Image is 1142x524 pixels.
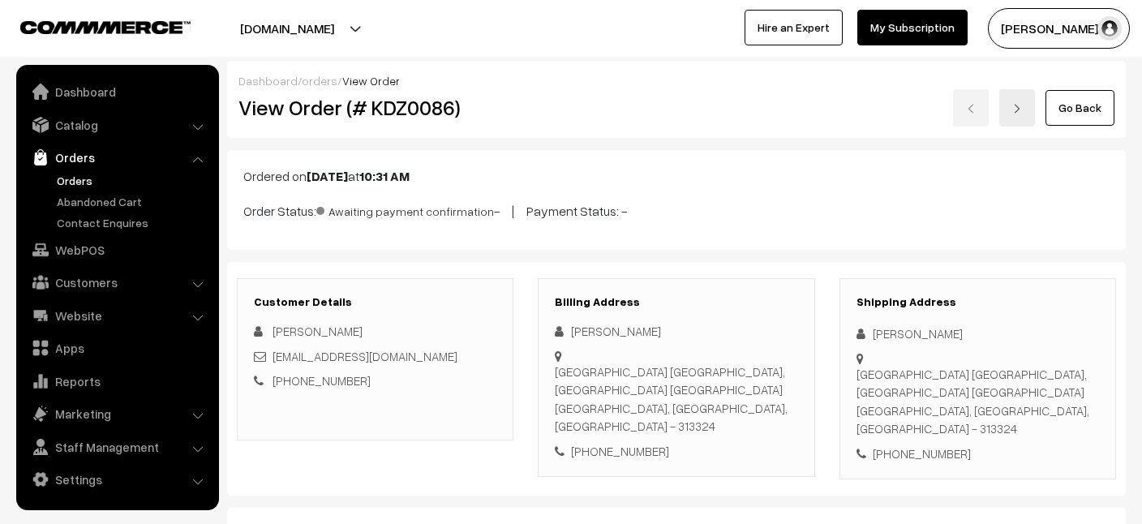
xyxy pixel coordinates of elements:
[745,10,843,45] a: Hire an Expert
[20,77,213,106] a: Dashboard
[20,110,213,140] a: Catalog
[555,322,797,341] div: [PERSON_NAME]
[20,143,213,172] a: Orders
[53,172,213,189] a: Orders
[273,349,457,363] a: [EMAIL_ADDRESS][DOMAIN_NAME]
[20,301,213,330] a: Website
[183,8,391,49] button: [DOMAIN_NAME]
[273,373,371,388] a: [PHONE_NUMBER]
[307,168,348,184] b: [DATE]
[20,268,213,297] a: Customers
[53,193,213,210] a: Abandoned Cart
[20,399,213,428] a: Marketing
[254,295,496,309] h3: Customer Details
[302,74,337,88] a: orders
[1012,104,1022,114] img: right-arrow.png
[243,166,1110,186] p: Ordered on at
[342,74,400,88] span: View Order
[359,168,410,184] b: 10:31 AM
[238,95,514,120] h2: View Order (# KDZ0086)
[20,432,213,462] a: Staff Management
[857,10,968,45] a: My Subscription
[20,16,162,36] a: COMMMERCE
[856,445,1099,463] div: [PHONE_NUMBER]
[1045,90,1114,126] a: Go Back
[555,363,797,436] div: [GEOGRAPHIC_DATA] [GEOGRAPHIC_DATA], [GEOGRAPHIC_DATA] [GEOGRAPHIC_DATA] [GEOGRAPHIC_DATA], [GEOG...
[273,324,363,338] span: [PERSON_NAME]
[316,199,494,220] span: Awaiting payment confirmation
[238,74,298,88] a: Dashboard
[1097,16,1122,41] img: user
[20,367,213,396] a: Reports
[856,295,1099,309] h3: Shipping Address
[53,214,213,231] a: Contact Enquires
[555,295,797,309] h3: Billing Address
[20,21,191,33] img: COMMMERCE
[988,8,1130,49] button: [PERSON_NAME] S…
[856,324,1099,343] div: [PERSON_NAME]
[238,72,1114,89] div: / /
[243,199,1110,221] p: Order Status: - | Payment Status: -
[856,365,1099,438] div: [GEOGRAPHIC_DATA] [GEOGRAPHIC_DATA], [GEOGRAPHIC_DATA] [GEOGRAPHIC_DATA] [GEOGRAPHIC_DATA], [GEOG...
[20,465,213,494] a: Settings
[20,235,213,264] a: WebPOS
[555,442,797,461] div: [PHONE_NUMBER]
[20,333,213,363] a: Apps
